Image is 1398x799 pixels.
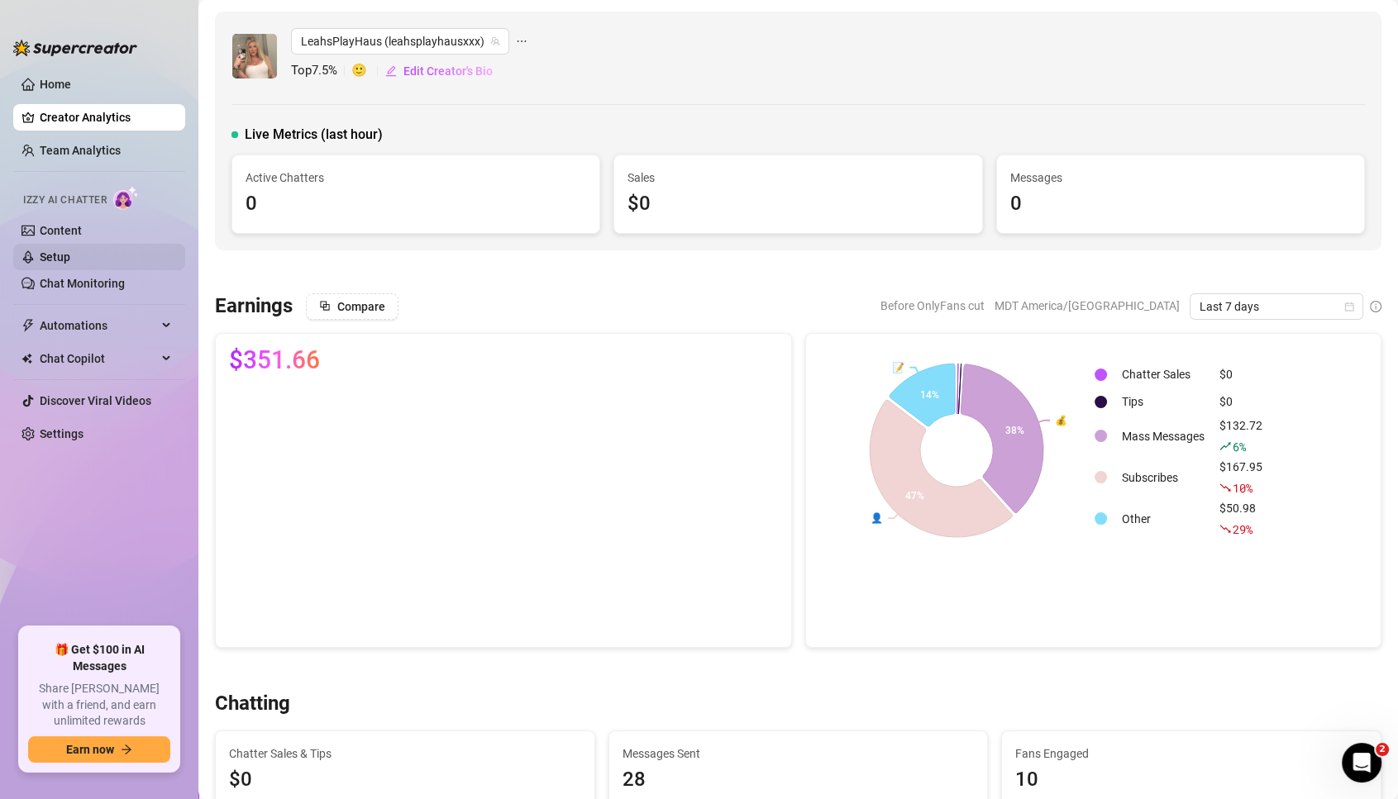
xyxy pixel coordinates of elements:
span: Chatter Sales & Tips [229,744,581,763]
span: 10 % [1233,480,1252,496]
span: Compare [337,300,385,313]
td: Tips [1115,389,1211,415]
span: Top 7.5 % [291,61,351,81]
span: Share [PERSON_NAME] with a friend, and earn unlimited rewards [28,681,170,730]
div: $50.98 [1219,499,1262,539]
span: $351.66 [229,347,320,373]
span: Edit Creator's Bio [403,64,493,78]
div: $0 [1219,365,1262,383]
button: Edit Creator's Bio [384,58,494,84]
h3: Earnings [215,293,293,320]
span: Automations [40,312,157,339]
span: block [319,300,331,312]
iframe: Intercom live chat [1342,743,1381,782]
span: 🙂 [351,61,384,81]
span: fall [1219,482,1231,493]
div: $167.95 [1219,458,1262,497]
td: Other [1115,499,1211,539]
div: 10 [1015,764,1367,796]
h3: Chatting [215,691,290,717]
span: 🎁 Get $100 in AI Messages [28,642,170,674]
text: 👤 [871,511,883,524]
div: $0 [1219,392,1262,411]
span: Sales [627,169,968,187]
button: Compare [306,293,398,320]
span: Messages Sent [623,744,975,763]
a: Team Analytics [40,144,121,157]
span: Last 7 days [1200,294,1353,319]
span: Izzy AI Chatter [23,193,107,208]
span: info-circle [1370,301,1381,312]
span: rise [1219,440,1231,452]
td: Subscribes [1115,458,1211,497]
div: $0 [627,188,968,220]
a: Content [40,224,82,237]
span: 2 [1376,743,1389,756]
div: 28 [623,764,975,796]
span: Before OnlyFans cut [880,293,985,318]
span: Fans Engaged [1015,744,1367,763]
a: Chat Monitoring [40,277,125,290]
span: 6 % [1233,439,1245,454]
span: ellipsis [516,28,527,55]
span: team [490,36,500,46]
td: Chatter Sales [1115,362,1211,388]
span: $0 [229,764,581,796]
span: fall [1219,523,1231,535]
span: 29 % [1233,521,1252,537]
a: Home [40,78,71,91]
td: Mass Messages [1115,416,1211,456]
span: Chat Copilot [40,345,157,372]
span: Messages [1010,169,1351,187]
span: Live Metrics (last hour) [245,125,383,145]
a: Creator Analytics [40,104,172,131]
a: Discover Viral Videos [40,394,151,407]
span: Active Chatters [246,169,586,187]
img: Chat Copilot [21,353,32,364]
div: 0 [1010,188,1351,220]
span: edit [385,65,397,77]
text: 📝 [892,360,904,373]
img: logo-BBDzfeDw.svg [13,40,137,56]
img: LeahsPlayHaus [232,34,277,78]
a: Settings [40,427,83,440]
span: MDT America/[GEOGRAPHIC_DATA] [995,293,1180,318]
button: Earn nowarrow-right [28,736,170,763]
span: LeahsPlayHaus (leahsplayhausxxx) [301,29,499,54]
a: Setup [40,250,70,264]
span: arrow-right [121,744,132,755]
span: calendar [1344,302,1354,312]
div: $132.72 [1219,416,1262,456]
text: 💰 [1054,413,1066,426]
img: AI Chatter [113,186,139,210]
span: Earn now [66,743,114,756]
span: thunderbolt [21,319,35,332]
div: 0 [246,188,586,220]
